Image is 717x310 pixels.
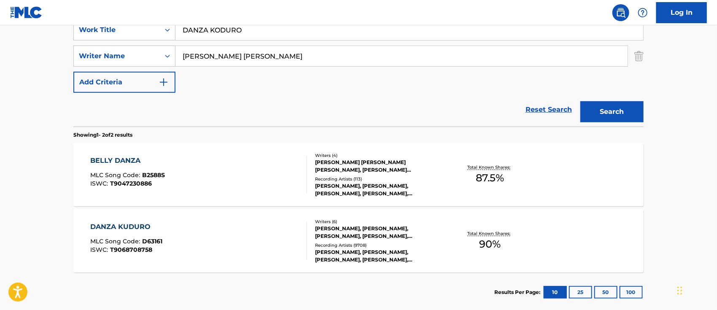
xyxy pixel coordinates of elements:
[91,156,165,166] div: BELLY DANZA
[315,218,442,225] div: Writers ( 6 )
[467,230,512,237] p: Total Known Shares:
[10,6,43,19] img: MLC Logo
[634,46,644,67] img: Delete Criterion
[73,19,644,127] form: Search Form
[111,180,152,187] span: T9047230886
[675,270,717,310] div: Widget de chat
[79,51,155,61] div: Writer Name
[159,77,169,87] img: 9d2ae6d4665cec9f34b9.svg
[315,242,442,248] div: Recording Artists ( 9708 )
[315,182,442,197] div: [PERSON_NAME], [PERSON_NAME], [PERSON_NAME], [PERSON_NAME], [PERSON_NAME], [PERSON_NAME]
[521,100,576,119] a: Reset Search
[494,288,542,296] p: Results Per Page:
[315,248,442,264] div: [PERSON_NAME], [PERSON_NAME], [PERSON_NAME], [PERSON_NAME], [PERSON_NAME]|[PERSON_NAME], [PERSON_...
[677,278,682,303] div: Arrastrar
[111,246,153,253] span: T9068708758
[79,25,155,35] div: Work Title
[315,176,442,182] div: Recording Artists ( 113 )
[91,180,111,187] span: ISWC :
[73,72,175,93] button: Add Criteria
[638,8,648,18] img: help
[620,286,643,299] button: 100
[544,286,567,299] button: 10
[143,171,165,179] span: B2588S
[675,270,717,310] iframe: Chat Widget
[467,164,512,170] p: Total Known Shares:
[656,2,707,23] a: Log In
[73,131,132,139] p: Showing 1 - 2 of 2 results
[569,286,592,299] button: 25
[91,171,143,179] span: MLC Song Code :
[479,237,501,252] span: 90 %
[476,170,504,186] span: 87.5 %
[91,237,143,245] span: MLC Song Code :
[616,8,626,18] img: search
[315,152,442,159] div: Writers ( 4 )
[91,222,163,232] div: DANZA KUDURO
[73,209,644,272] a: DANZA KUDUROMLC Song Code:D63161ISWC:T9068708758Writers (6)[PERSON_NAME], [PERSON_NAME], [PERSON_...
[634,4,651,21] div: Help
[612,4,629,21] a: Public Search
[580,101,644,122] button: Search
[594,286,617,299] button: 50
[315,225,442,240] div: [PERSON_NAME], [PERSON_NAME], [PERSON_NAME], [PERSON_NAME], [PERSON_NAME], [PERSON_NAME]
[91,246,111,253] span: ISWC :
[315,159,442,174] div: [PERSON_NAME] [PERSON_NAME] [PERSON_NAME], [PERSON_NAME] [PERSON_NAME] [PERSON_NAME] [PERSON_NAME...
[143,237,163,245] span: D63161
[73,143,644,206] a: BELLY DANZAMLC Song Code:B2588SISWC:T9047230886Writers (4)[PERSON_NAME] [PERSON_NAME] [PERSON_NAM...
